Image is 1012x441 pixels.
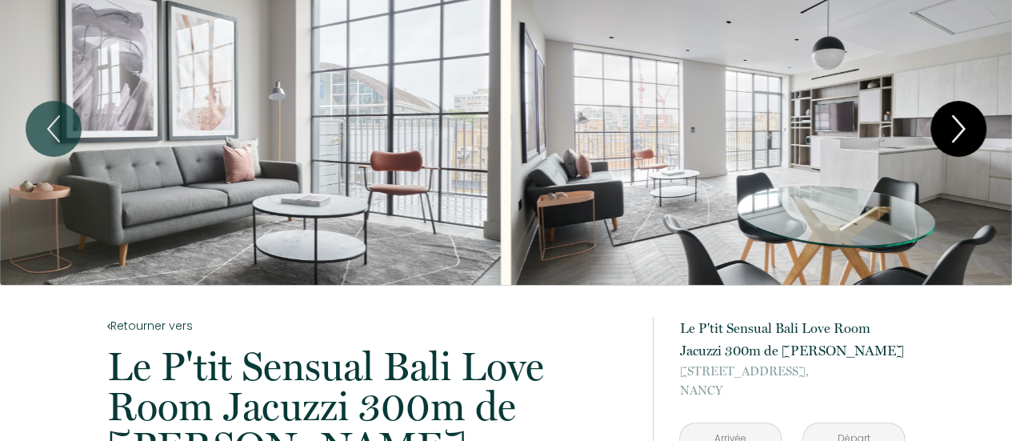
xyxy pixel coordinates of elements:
p: Le P'tit Sensual Bali Love Room Jacuzzi 300m de [PERSON_NAME] [679,317,905,362]
button: Next [930,101,986,157]
p: NANCY [679,362,905,400]
a: Retourner vers [107,317,632,335]
span: [STREET_ADDRESS], [679,362,905,381]
button: Previous [26,101,82,157]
